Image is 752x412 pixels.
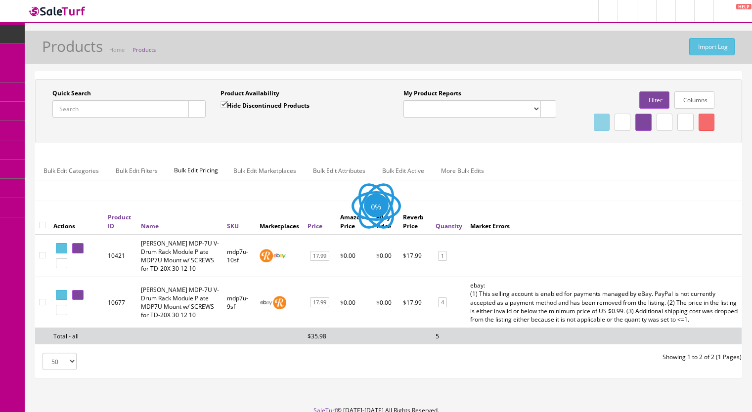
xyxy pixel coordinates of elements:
[223,235,256,277] td: mdp7u-10sf
[466,209,742,234] th: Market Errors
[399,235,432,277] td: $17.99
[305,161,373,180] a: Bulk Edit Attributes
[221,100,310,110] label: Hide Discontinued Products
[36,161,107,180] a: Bulk Edit Categories
[260,296,273,309] img: ebay
[389,353,750,362] div: Showing 1 to 2 of 2 (1 Pages)
[403,89,461,98] label: My Product Reports
[260,249,273,262] img: reverb
[336,277,372,328] td: $0.00
[432,328,466,344] td: 5
[109,46,125,53] a: Home
[374,161,432,180] a: Bulk Edit Active
[336,235,372,277] td: $0.00
[336,209,372,234] th: Amazon Price
[310,251,329,261] a: 17.99
[49,328,104,344] td: Total - all
[433,161,492,180] a: More Bulk Edits
[372,235,399,277] td: $0.00
[108,213,131,230] a: Product ID
[639,91,669,109] a: Filter
[133,46,156,53] a: Products
[372,209,399,234] th: eBay Price
[399,209,432,234] th: Reverb Price
[167,161,225,180] span: Bulk Edit Pricing
[137,235,223,277] td: Roland MDP-7U V-Drum Rack Module Plate MDP7U Mount w/ SCREWS for TD-20X 30 12 10
[438,251,447,261] a: 1
[308,222,322,230] a: Price
[466,277,742,328] td: ebay: (1) This selling account is enabled for payments managed by eBay. PayPal is not currently a...
[42,38,103,54] h1: Products
[223,277,256,328] td: mdp7u-9sf
[221,101,227,108] input: Hide Discontinued Products
[273,296,286,309] img: reverb
[674,91,714,109] a: Columns
[227,222,239,230] a: SKU
[28,4,87,18] img: SaleTurf
[52,89,91,98] label: Quick Search
[104,235,137,277] td: 10421
[256,209,304,234] th: Marketplaces
[108,161,166,180] a: Bulk Edit Filters
[436,222,462,230] a: Quantity
[221,89,279,98] label: Product Availability
[225,161,304,180] a: Bulk Edit Marketplaces
[49,209,104,234] th: Actions
[52,100,189,118] input: Search
[304,328,336,344] td: $35.98
[399,277,432,328] td: $17.99
[438,297,447,308] a: 4
[141,222,159,230] a: Name
[736,4,752,9] span: HELP
[104,277,137,328] td: 10677
[372,277,399,328] td: $0.00
[310,297,329,308] a: 17.99
[689,38,735,55] a: Import Log
[137,277,223,328] td: Roland MDP-7U V-Drum Rack Module Plate MDP7U Mount w/ SCREWS for TD-20X 30 12 10
[273,249,286,262] img: ebay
